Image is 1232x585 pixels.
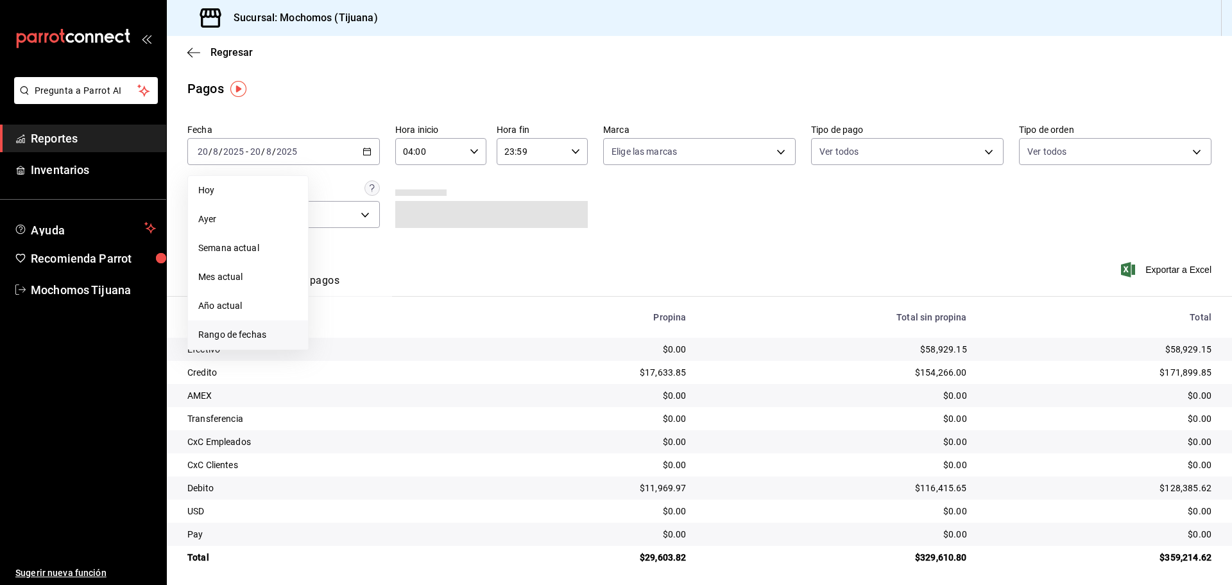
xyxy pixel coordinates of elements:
[187,366,479,379] div: Credito
[500,505,687,518] div: $0.00
[272,146,276,157] span: /
[230,81,246,97] img: Tooltip marker
[500,366,687,379] div: $17,633.85
[187,79,224,98] div: Pagos
[500,528,687,541] div: $0.00
[187,412,479,425] div: Transferencia
[500,551,687,564] div: $29,603.82
[31,161,156,179] span: Inventarios
[988,389,1211,402] div: $0.00
[500,343,687,356] div: $0.00
[250,146,261,157] input: --
[706,505,966,518] div: $0.00
[706,435,966,448] div: $0.00
[187,551,479,564] div: Total
[15,566,156,580] span: Sugerir nueva función
[141,33,151,44] button: open_drawer_menu
[187,435,479,448] div: CxC Empleados
[988,458,1211,471] div: $0.00
[187,312,479,322] div: Tipo de pago
[9,93,158,107] a: Pregunta a Parrot AI
[1019,125,1211,134] label: Tipo de orden
[198,270,298,284] span: Mes actual
[14,77,158,104] button: Pregunta a Parrot AI
[35,84,138,98] span: Pregunta a Parrot AI
[31,250,156,267] span: Recomienda Parrot
[1124,262,1211,277] button: Exportar a Excel
[811,125,1004,134] label: Tipo de pago
[187,343,479,356] div: Efectivo
[198,299,298,313] span: Año actual
[988,505,1211,518] div: $0.00
[187,389,479,402] div: AMEX
[261,146,265,157] span: /
[497,125,588,134] label: Hora fin
[988,482,1211,494] div: $128,385.62
[197,146,209,157] input: --
[187,125,380,134] label: Fecha
[603,125,796,134] label: Marca
[219,146,223,157] span: /
[988,528,1211,541] div: $0.00
[266,146,272,157] input: --
[31,130,156,147] span: Reportes
[500,389,687,402] div: $0.00
[500,458,687,471] div: $0.00
[209,146,212,157] span: /
[706,482,966,494] div: $116,415.65
[612,145,677,158] span: Elige las marcas
[706,343,966,356] div: $58,929.15
[246,146,248,157] span: -
[1027,145,1066,158] span: Ver todos
[988,343,1211,356] div: $58,929.15
[706,389,966,402] div: $0.00
[395,125,486,134] label: Hora inicio
[988,312,1211,322] div: Total
[223,146,244,157] input: ----
[500,412,687,425] div: $0.00
[706,366,966,379] div: $154,266.00
[819,145,859,158] span: Ver todos
[988,412,1211,425] div: $0.00
[988,551,1211,564] div: $359,214.62
[198,328,298,342] span: Rango de fechas
[187,46,253,58] button: Regresar
[706,412,966,425] div: $0.00
[31,220,139,236] span: Ayuda
[988,366,1211,379] div: $171,899.85
[706,528,966,541] div: $0.00
[276,146,298,157] input: ----
[706,312,966,322] div: Total sin propina
[706,551,966,564] div: $329,610.80
[187,505,479,518] div: USD
[187,528,479,541] div: Pay
[291,274,339,296] button: Ver pagos
[500,482,687,494] div: $11,969.97
[187,458,479,471] div: CxC Clientes
[223,10,378,26] h3: Sucursal: Mochomos (Tijuana)
[31,281,156,299] span: Mochomos Tijuana
[187,482,479,494] div: Debito
[500,312,687,322] div: Propina
[210,46,253,58] span: Regresar
[198,213,298,226] span: Ayer
[198,184,298,197] span: Hoy
[988,435,1211,448] div: $0.00
[500,435,687,448] div: $0.00
[212,146,219,157] input: --
[706,458,966,471] div: $0.00
[198,241,298,255] span: Semana actual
